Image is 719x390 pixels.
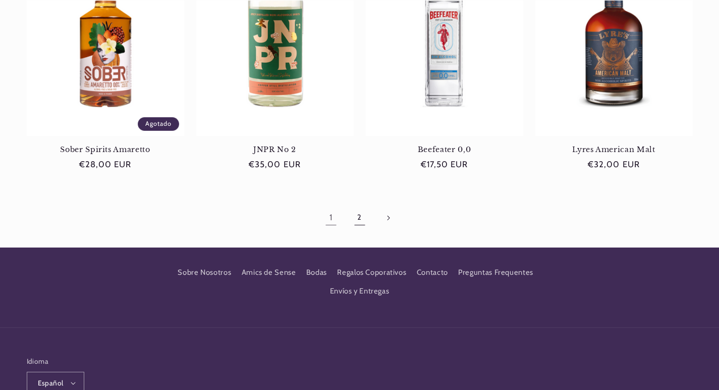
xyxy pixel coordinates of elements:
[337,264,406,282] a: Regalos Coporativos
[196,145,354,154] a: JNPR No 2
[27,356,85,366] h2: Idioma
[319,206,343,229] a: Página 1
[330,282,390,301] a: Envíos y Entregas
[178,266,231,282] a: Sobre Nosotros
[376,206,400,229] a: Página siguiente
[38,378,64,388] span: Español
[306,264,327,282] a: Bodas
[417,264,448,282] a: Contacto
[242,264,296,282] a: Amics de Sense
[27,206,693,229] nav: Paginación
[458,264,533,282] a: Preguntas Frequentes
[535,145,693,154] a: Lyres American Malt
[27,145,184,154] a: Sober Spirits Amaretto
[348,206,371,229] a: Página 2
[366,145,523,154] a: Beefeater 0,0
